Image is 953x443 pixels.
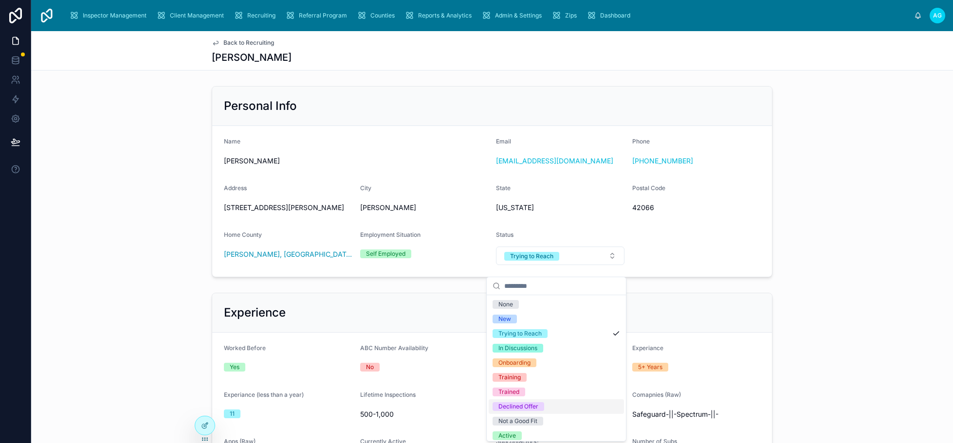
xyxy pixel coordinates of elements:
[498,373,521,382] div: Training
[354,7,402,24] a: Counties
[224,98,297,114] h2: Personal Info
[62,5,914,26] div: scrollable content
[498,417,537,425] div: Not a Good Fit
[223,39,274,47] span: Back to Recruiting
[224,391,304,398] span: Experiance (less than a year)
[496,247,624,265] button: Select Button
[638,363,662,372] div: 5+ Years
[498,388,519,396] div: Trained
[366,363,374,372] div: No
[496,138,511,145] span: Email
[632,409,761,419] span: Safeguard-||-Spectrum-||-
[39,8,55,23] img: App logo
[212,51,292,64] h1: [PERSON_NAME]
[565,12,577,19] span: Zips
[418,12,472,19] span: Reports & Analytics
[498,344,537,353] div: In Discussions
[632,156,693,166] a: [PHONE_NUMBER]
[498,315,511,323] div: New
[224,156,488,166] span: [PERSON_NAME]
[478,7,549,24] a: Admin & Settings
[230,363,239,372] div: Yes
[632,203,761,213] span: 42066
[498,402,538,411] div: Declined Offer
[230,409,235,418] div: 11
[224,184,247,192] span: Address
[360,184,371,192] span: City
[224,231,262,238] span: Home County
[224,138,240,145] span: Name
[370,12,395,19] span: Counties
[366,249,405,258] div: Self Employed
[600,12,630,19] span: Dashboard
[496,231,513,238] span: Status
[498,329,542,338] div: Trying to Reach
[510,252,553,261] div: Trying to Reach
[632,391,681,398] span: Comapnies (Raw)
[224,249,352,259] a: [PERSON_NAME], [GEOGRAPHIC_DATA]
[498,300,513,309] div: None
[282,7,354,24] a: Referral Program
[247,12,275,19] span: Recruiting
[66,7,153,24] a: Inspector Management
[498,358,531,367] div: Onboarding
[231,7,282,24] a: Recruiting
[299,12,347,19] span: Referral Program
[402,7,478,24] a: Reports & Analytics
[360,231,421,238] span: Employment Situation
[933,12,942,19] span: AG
[360,344,428,352] span: ABC Number Availability
[83,12,147,19] span: Inspector Management
[360,409,489,419] span: 500-1,000
[360,203,489,213] span: [PERSON_NAME]
[360,391,416,398] span: Lifetime Inspections
[212,39,274,47] a: Back to Recruiting
[632,138,650,145] span: Phone
[498,431,516,440] div: Active
[224,344,266,352] span: Worked Before
[495,12,542,19] span: Admin & Settings
[584,7,637,24] a: Dashboard
[487,295,626,441] div: Suggestions
[153,7,231,24] a: Client Management
[632,344,663,352] span: Experiance
[496,156,613,166] a: [EMAIL_ADDRESS][DOMAIN_NAME]
[496,203,534,213] span: [US_STATE]
[496,184,511,192] span: State
[224,203,352,213] span: [STREET_ADDRESS][PERSON_NAME]
[170,12,224,19] span: Client Management
[224,305,286,320] h2: Experience
[549,7,584,24] a: Zips
[632,184,665,192] span: Postal Code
